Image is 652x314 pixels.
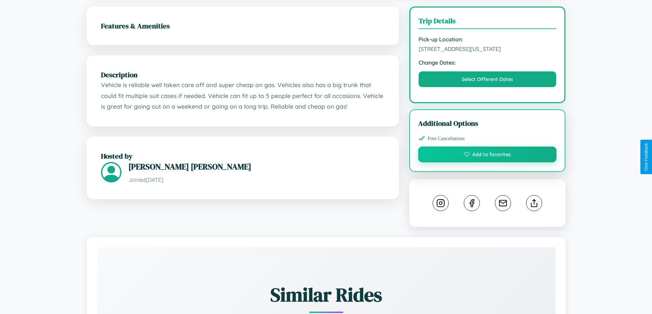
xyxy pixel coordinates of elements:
[428,136,465,141] span: Free Cancellations
[419,45,557,52] span: [STREET_ADDRESS][US_STATE]
[419,71,557,87] button: Select Different Dates
[101,21,385,31] h2: Features & Amenities
[121,282,532,308] h2: Similar Rides
[101,80,385,112] p: Vehicle is reliable well taken care off and super cheap on gas. Vehicles also has a big trunk tha...
[101,70,385,80] h2: Description
[128,161,385,172] h3: [PERSON_NAME] [PERSON_NAME]
[419,16,557,29] h3: Trip Details
[419,59,557,66] strong: Change Dates:
[101,151,385,161] h2: Hosted by
[644,143,649,171] div: Give Feedback
[418,147,557,162] button: Add to favorites
[418,118,557,128] h3: Additional Options
[128,175,385,185] p: Joined [DATE]
[419,36,557,43] strong: Pick-up Location:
